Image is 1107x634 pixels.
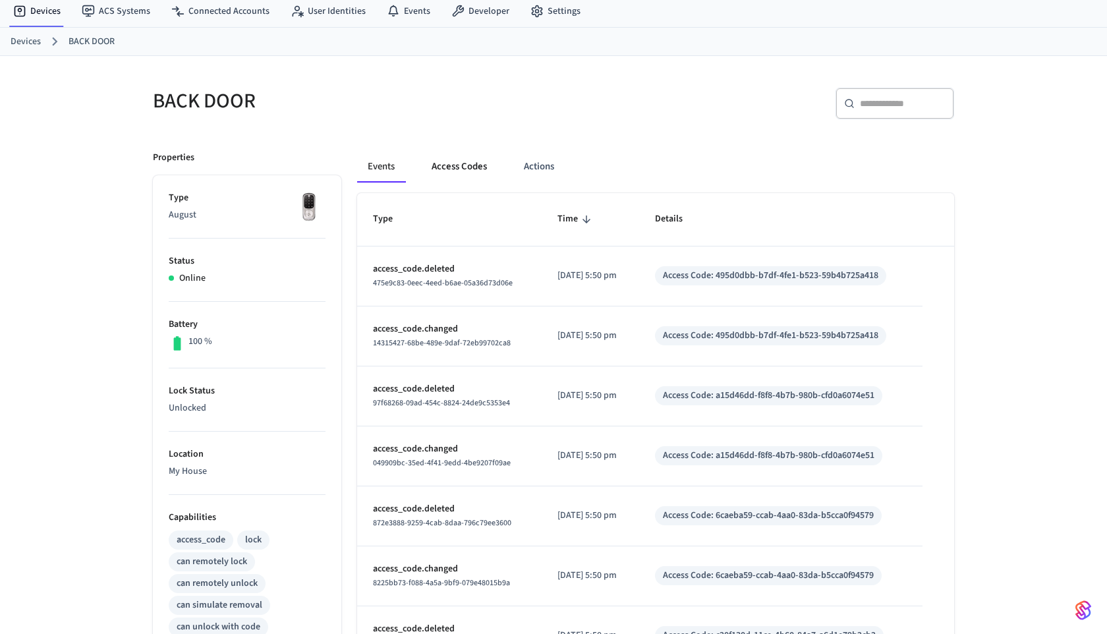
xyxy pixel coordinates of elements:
[557,389,624,403] p: [DATE] 5:50 pm
[663,389,874,403] div: Access Code: a15d46dd-f8f8-4b7b-980b-cfd0a6074e51
[663,269,878,283] div: Access Code: 495d0dbb-b7df-4fe1-b523-59b4b725a418
[357,151,405,183] button: Events
[177,620,260,634] div: can unlock with code
[177,577,258,591] div: can remotely unlock
[557,569,624,583] p: [DATE] 5:50 pm
[513,151,565,183] button: Actions
[557,209,595,229] span: Time
[169,208,326,222] p: August
[655,209,700,229] span: Details
[177,555,247,569] div: can remotely lock
[557,509,624,523] p: [DATE] 5:50 pm
[69,35,115,49] a: BACK DOOR
[373,502,526,516] p: access_code.deleted
[373,442,526,456] p: access_code.changed
[169,384,326,398] p: Lock Status
[357,151,954,183] div: ant example
[663,449,874,463] div: Access Code: a15d46dd-f8f8-4b7b-980b-cfd0a6074e51
[373,562,526,576] p: access_code.changed
[373,322,526,336] p: access_code.changed
[169,511,326,525] p: Capabilities
[245,533,262,547] div: lock
[421,151,497,183] button: Access Codes
[169,254,326,268] p: Status
[373,382,526,396] p: access_code.deleted
[557,329,624,343] p: [DATE] 5:50 pm
[188,335,212,349] p: 100 %
[373,337,511,349] span: 14315427-68be-489e-9daf-72eb99702ca8
[373,262,526,276] p: access_code.deleted
[153,88,546,115] h5: BACK DOOR
[373,277,513,289] span: 475e9c83-0eec-4eed-b6ae-05a36d73d06e
[179,272,206,285] p: Online
[373,517,511,529] span: 872e3888-9259-4cab-8daa-796c79ee3600
[663,569,874,583] div: Access Code: 6caeba59-ccab-4aa0-83da-b5cca0f94579
[373,457,511,469] span: 049909bc-35ed-4f41-9edd-4be9207f09ae
[557,449,624,463] p: [DATE] 5:50 pm
[169,318,326,331] p: Battery
[169,401,326,415] p: Unlocked
[373,577,510,589] span: 8225bb73-f088-4a5a-9bf9-079e48015b9a
[373,397,510,409] span: 97f68268-09ad-454c-8824-24de9c5353e4
[557,269,624,283] p: [DATE] 5:50 pm
[11,35,41,49] a: Devices
[169,447,326,461] p: Location
[177,533,225,547] div: access_code
[1075,600,1091,621] img: SeamLogoGradient.69752ec5.svg
[169,191,326,205] p: Type
[663,329,878,343] div: Access Code: 495d0dbb-b7df-4fe1-b523-59b4b725a418
[293,191,326,224] img: Yale Assure Touchscreen Wifi Smart Lock, Satin Nickel, Front
[663,509,874,523] div: Access Code: 6caeba59-ccab-4aa0-83da-b5cca0f94579
[177,598,262,612] div: can simulate removal
[169,465,326,478] p: My House
[153,151,194,165] p: Properties
[373,209,410,229] span: Type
